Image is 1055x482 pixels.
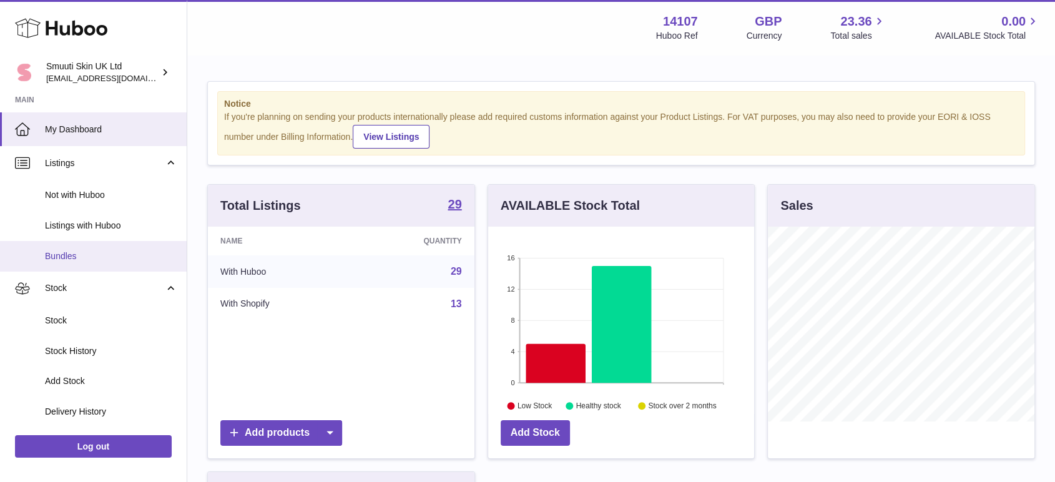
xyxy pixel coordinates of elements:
span: 0.00 [1001,13,1026,30]
div: Huboo Ref [656,30,698,42]
a: 0.00 AVAILABLE Stock Total [935,13,1040,42]
span: Listings with Huboo [45,220,177,232]
span: Stock History [45,345,177,357]
text: Healthy stock [576,401,621,410]
h3: Total Listings [220,197,301,214]
text: 0 [511,379,514,386]
text: Stock over 2 months [648,401,716,410]
strong: 29 [448,198,461,210]
span: Listings [45,157,164,169]
span: Delivery History [45,406,177,418]
a: Log out [15,435,172,458]
span: Add Stock [45,375,177,387]
div: Currency [747,30,782,42]
text: 8 [511,317,514,324]
span: Not with Huboo [45,189,177,201]
strong: 14107 [663,13,698,30]
a: Add Stock [501,420,570,446]
a: 23.36 Total sales [830,13,886,42]
a: 13 [451,298,462,309]
h3: Sales [780,197,813,214]
span: Bundles [45,250,177,262]
h3: AVAILABLE Stock Total [501,197,640,214]
a: 29 [451,266,462,277]
a: Add products [220,420,342,446]
span: AVAILABLE Stock Total [935,30,1040,42]
img: internalAdmin-14107@internal.huboo.com [15,63,34,82]
strong: Notice [224,98,1018,110]
th: Name [208,227,351,255]
text: 12 [507,285,514,293]
strong: GBP [755,13,782,30]
span: 23.36 [840,13,871,30]
th: Quantity [351,227,474,255]
text: 4 [511,348,514,355]
span: Total sales [830,30,886,42]
span: My Dashboard [45,124,177,135]
span: Stock [45,282,164,294]
div: Smuuti Skin UK Ltd [46,61,159,84]
text: 16 [507,254,514,262]
a: 29 [448,198,461,213]
span: Stock [45,315,177,327]
span: [EMAIL_ADDRESS][DOMAIN_NAME] [46,73,184,83]
text: Low Stock [518,401,552,410]
td: With Huboo [208,255,351,288]
div: If you're planning on sending your products internationally please add required customs informati... [224,111,1018,149]
td: With Shopify [208,288,351,320]
a: View Listings [353,125,429,149]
